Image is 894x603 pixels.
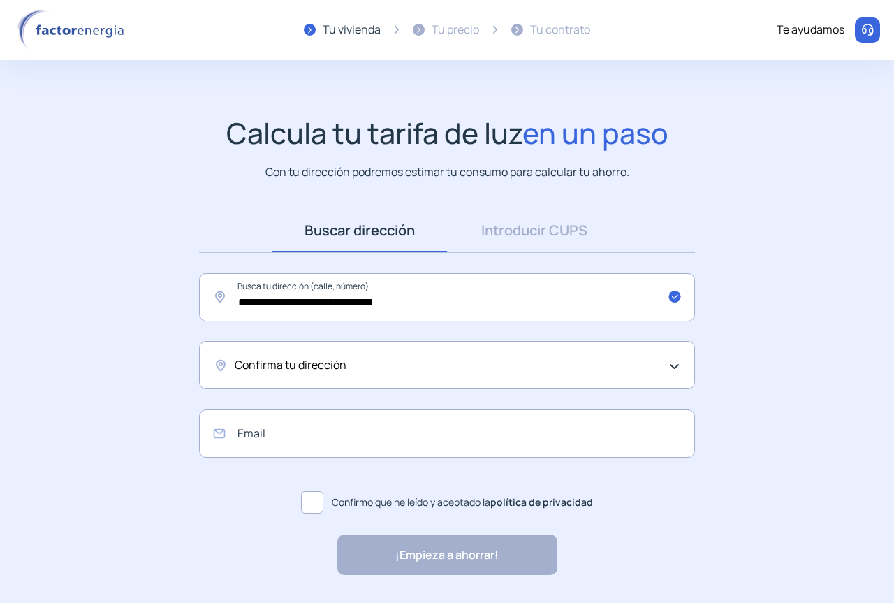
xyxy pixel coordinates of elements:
[332,495,593,510] span: Confirmo que he leído y aceptado la
[447,209,622,252] a: Introducir CUPS
[860,23,874,37] img: llamar
[323,21,381,39] div: Tu vivienda
[235,356,346,375] span: Confirma tu dirección
[530,21,590,39] div: Tu contrato
[490,495,593,509] a: política de privacidad
[272,209,447,252] a: Buscar dirección
[265,164,629,181] p: Con tu dirección podremos estimar tu consumo para calcular tu ahorro.
[432,21,479,39] div: Tu precio
[226,116,668,150] h1: Calcula tu tarifa de luz
[777,21,844,39] div: Te ayudamos
[14,10,133,50] img: logo factor
[522,113,668,152] span: en un paso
